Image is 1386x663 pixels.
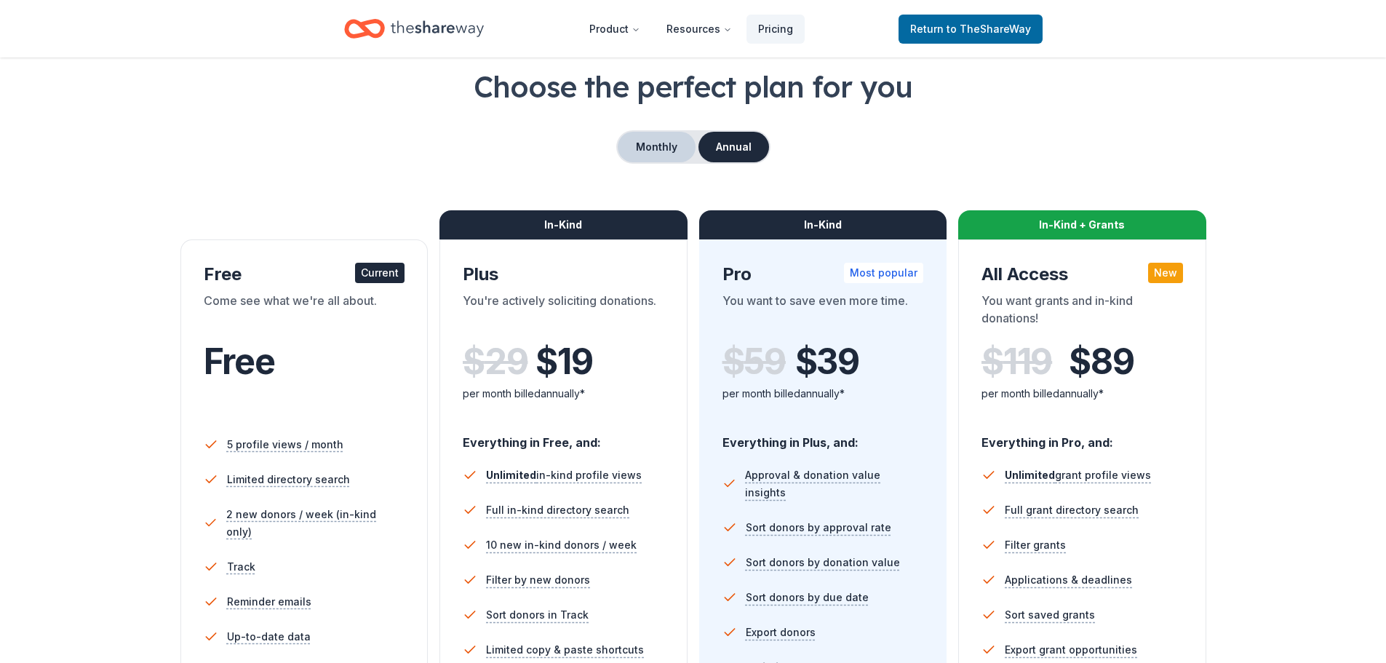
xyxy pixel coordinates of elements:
[439,210,688,239] div: In-Kind
[1005,641,1137,659] span: Export grant opportunities
[486,536,637,554] span: 10 new in-kind donors / week
[795,341,859,382] span: $ 39
[355,263,405,283] div: Current
[486,469,642,481] span: in-kind profile views
[981,263,1183,286] div: All Access
[698,132,769,162] button: Annual
[344,12,484,46] a: Home
[463,385,664,402] div: per month billed annually*
[910,20,1031,38] span: Return
[227,471,350,488] span: Limited directory search
[463,421,664,452] div: Everything in Free, and:
[1005,571,1132,589] span: Applications & deadlines
[1069,341,1134,382] span: $ 89
[722,385,924,402] div: per month billed annually*
[226,506,405,541] span: 2 new donors / week (in-kind only)
[1005,536,1066,554] span: Filter grants
[486,501,629,519] span: Full in-kind directory search
[463,263,664,286] div: Plus
[578,12,805,46] nav: Main
[463,292,664,333] div: You're actively soliciting donations.
[899,15,1043,44] a: Returnto TheShareWay
[227,436,343,453] span: 5 profile views / month
[227,593,311,611] span: Reminder emails
[486,469,536,481] span: Unlimited
[746,15,805,44] a: Pricing
[655,15,744,44] button: Resources
[1005,501,1139,519] span: Full grant directory search
[1005,469,1151,481] span: grant profile views
[486,641,644,659] span: Limited copy & paste shortcuts
[535,341,592,382] span: $ 19
[745,467,923,501] span: Approval & donation value insights
[1148,263,1183,283] div: New
[58,66,1328,107] h1: Choose the perfect plan for you
[227,628,311,646] span: Up-to-date data
[1005,606,1095,624] span: Sort saved grants
[722,421,924,452] div: Everything in Plus, and:
[227,558,255,576] span: Track
[746,589,869,606] span: Sort donors by due date
[1005,469,1055,481] span: Unlimited
[746,554,900,571] span: Sort donors by donation value
[981,385,1183,402] div: per month billed annually*
[486,571,590,589] span: Filter by new donors
[844,263,923,283] div: Most popular
[486,606,589,624] span: Sort donors in Track
[947,23,1031,35] span: to TheShareWay
[204,263,405,286] div: Free
[204,340,275,383] span: Free
[981,292,1183,333] div: You want grants and in-kind donations!
[746,624,816,641] span: Export donors
[746,519,891,536] span: Sort donors by approval rate
[722,263,924,286] div: Pro
[578,15,652,44] button: Product
[618,132,696,162] button: Monthly
[958,210,1206,239] div: In-Kind + Grants
[981,421,1183,452] div: Everything in Pro, and:
[204,292,405,333] div: Come see what we're all about.
[722,292,924,333] div: You want to save even more time.
[699,210,947,239] div: In-Kind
